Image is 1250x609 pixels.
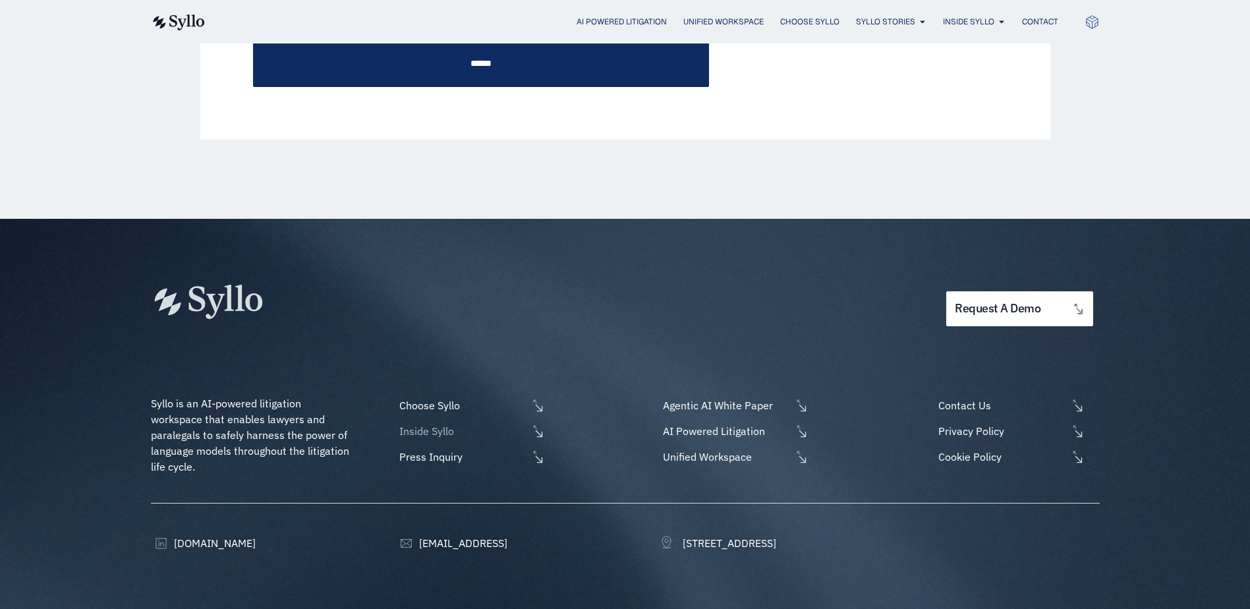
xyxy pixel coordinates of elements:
a: Unified Workspace [660,449,809,465]
a: Inside Syllo [396,423,545,439]
a: Agentic AI White Paper [660,397,809,413]
a: Press Inquiry [396,449,545,465]
span: request a demo [955,303,1040,315]
span: [DOMAIN_NAME] [171,535,256,551]
a: Inside Syllo [943,16,994,28]
a: Privacy Policy [935,423,1099,439]
span: Privacy Policy [935,423,1067,439]
span: Press Inquiry [396,449,528,465]
img: syllo [151,14,205,30]
a: request a demo [946,291,1093,326]
span: AI Powered Litigation [660,423,791,439]
span: [STREET_ADDRESS] [679,535,776,551]
a: AI Powered Litigation [660,423,809,439]
span: Cookie Policy [935,449,1067,465]
a: Cookie Policy [935,449,1099,465]
div: Menu Toggle [231,16,1058,28]
span: Syllo is an AI-powered litigation workspace that enables lawyers and paralegals to safely harness... [151,397,352,473]
a: [DOMAIN_NAME] [151,535,256,551]
a: Syllo Stories [856,16,915,28]
span: Agentic AI White Paper [660,397,791,413]
a: [EMAIL_ADDRESS] [396,535,507,551]
span: Choose Syllo [396,397,528,413]
span: [EMAIL_ADDRESS] [416,535,507,551]
span: Inside Syllo [396,423,528,439]
span: Contact Us [935,397,1067,413]
a: Contact [1022,16,1058,28]
a: [STREET_ADDRESS] [660,535,776,551]
nav: Menu [231,16,1058,28]
a: Choose Syllo [780,16,839,28]
a: Unified Workspace [683,16,764,28]
a: Choose Syllo [396,397,545,413]
a: Contact Us [935,397,1099,413]
a: AI Powered Litigation [577,16,667,28]
span: Unified Workspace [660,449,791,465]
